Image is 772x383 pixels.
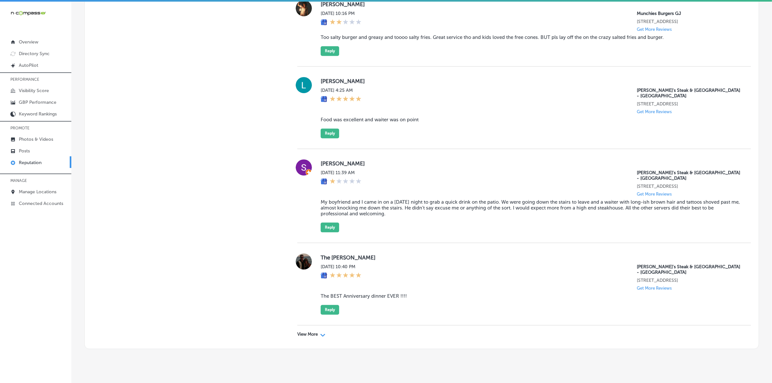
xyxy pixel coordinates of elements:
button: Reply [321,46,339,56]
p: Photos & Videos [19,137,53,142]
blockquote: My boyfriend and I came in on a [DATE] night to grab a quick drink on the patio. We were going do... [321,199,741,217]
button: Reply [321,128,339,138]
label: [PERSON_NAME] [321,1,741,7]
p: Manage Locations [19,189,56,195]
label: [DATE] 10:16 PM [321,11,362,16]
p: Overview [19,39,38,45]
label: [DATE] 10:40 PM [321,264,362,269]
p: Bob's Steak & Chop House - Downtown Austin [637,264,741,275]
blockquote: The BEST Anniversary dinner EVER !!!! [321,293,741,299]
p: Directory Sync [19,51,50,56]
p: Connected Accounts [19,201,63,206]
div: 2 Stars [330,19,362,26]
p: Bob's Steak & Chop House - Downtown Austin [637,170,741,181]
div: 1 Star [330,178,362,185]
label: [PERSON_NAME] [321,78,741,84]
p: Munchies Burgers GJ [637,11,741,16]
label: [PERSON_NAME] [321,160,741,167]
p: Visibility Score [19,88,49,93]
p: Get More Reviews [637,286,672,291]
p: Get More Reviews [637,192,672,197]
label: The [PERSON_NAME] [321,254,741,261]
p: AutoPilot [19,63,38,68]
p: Get More Reviews [637,109,672,114]
blockquote: Food was excellent and waiter was on point [321,117,741,123]
blockquote: Too salty burger and greasy and toooo salty fries. Great service tho and kids loved the free cone... [321,34,741,40]
p: View More [297,332,318,337]
label: [DATE] 11:39 AM [321,170,362,175]
p: 301 Lavaca St [637,101,741,107]
label: [DATE] 4:25 AM [321,88,362,93]
div: 5 Stars [330,272,362,279]
p: Get More Reviews [637,27,672,32]
p: Keyword Rankings [19,111,57,117]
button: Reply [321,305,339,315]
div: 5 Stars [330,96,362,103]
p: 383 29 Rd [637,19,741,24]
p: 301 Lavaca St [637,278,741,283]
p: 301 Lavaca St [637,184,741,189]
p: Bob's Steak & Chop House - Downtown Austin [637,88,741,99]
p: GBP Performance [19,100,56,105]
button: Reply [321,222,339,232]
p: Reputation [19,160,42,165]
p: Posts [19,148,30,154]
img: 660ab0bf-5cc7-4cb8-ba1c-48b5ae0f18e60NCTV_CLogo_TV_Black_-500x88.png [10,10,46,16]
